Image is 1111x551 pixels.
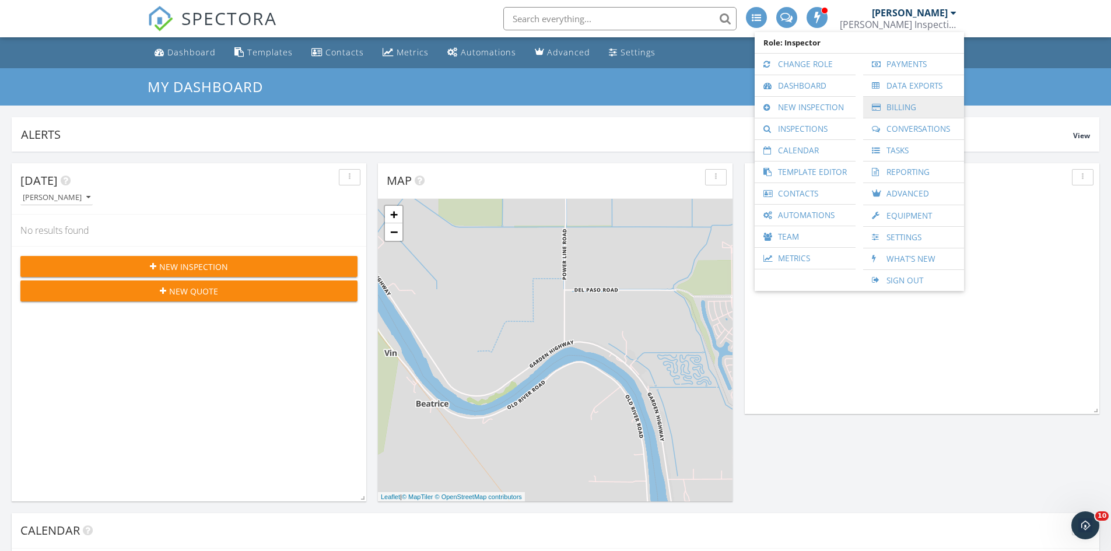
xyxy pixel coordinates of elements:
[869,183,958,205] a: Advanced
[604,42,660,64] a: Settings
[247,47,293,58] div: Templates
[869,118,958,139] a: Conversations
[760,226,850,247] a: Team
[760,32,958,53] span: Role: Inspector
[21,127,1073,142] div: Alerts
[760,140,850,161] a: Calendar
[325,47,364,58] div: Contacts
[148,16,277,40] a: SPECTORA
[150,42,220,64] a: Dashboard
[621,47,656,58] div: Settings
[869,162,958,183] a: Reporting
[547,47,590,58] div: Advanced
[760,118,850,139] a: Inspections
[385,206,402,223] a: Zoom in
[1073,131,1090,141] span: View
[230,42,297,64] a: Templates
[387,173,412,188] span: Map
[1071,511,1099,539] iframe: Intercom live chat
[1095,511,1109,521] span: 10
[872,7,948,19] div: [PERSON_NAME]
[307,42,369,64] a: Contacts
[503,7,737,30] input: Search everything...
[869,54,958,75] a: Payments
[760,97,850,118] a: New Inspection
[12,215,366,246] div: No results found
[760,205,850,226] a: Automations
[869,227,958,248] a: Settings
[20,280,358,301] button: New Quote
[530,42,595,64] a: Advanced
[869,75,958,96] a: Data Exports
[840,19,956,30] div: Scharf Inspections
[378,492,525,502] div: |
[20,173,58,188] span: [DATE]
[378,42,433,64] a: Metrics
[760,248,850,269] a: Metrics
[760,162,850,183] a: Template Editor
[443,42,521,64] a: Automations (Basic)
[760,183,850,204] a: Contacts
[169,285,218,297] span: New Quote
[402,493,433,500] a: © MapTiler
[869,270,958,291] a: Sign Out
[181,6,277,30] span: SPECTORA
[148,77,273,96] a: My Dashboard
[23,194,90,202] div: [PERSON_NAME]
[20,256,358,277] button: New Inspection
[435,493,522,500] a: © OpenStreetMap contributors
[760,75,850,96] a: Dashboard
[20,190,93,206] button: [PERSON_NAME]
[397,47,429,58] div: Metrics
[461,47,516,58] div: Automations
[385,223,402,241] a: Zoom out
[20,522,80,538] span: Calendar
[159,261,228,273] span: New Inspection
[148,6,173,31] img: The Best Home Inspection Software - Spectora
[869,97,958,118] a: Billing
[869,248,958,269] a: What's New
[167,47,216,58] div: Dashboard
[381,493,400,500] a: Leaflet
[869,140,958,161] a: Tasks
[760,54,850,75] a: Change Role
[869,205,958,226] a: Equipment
